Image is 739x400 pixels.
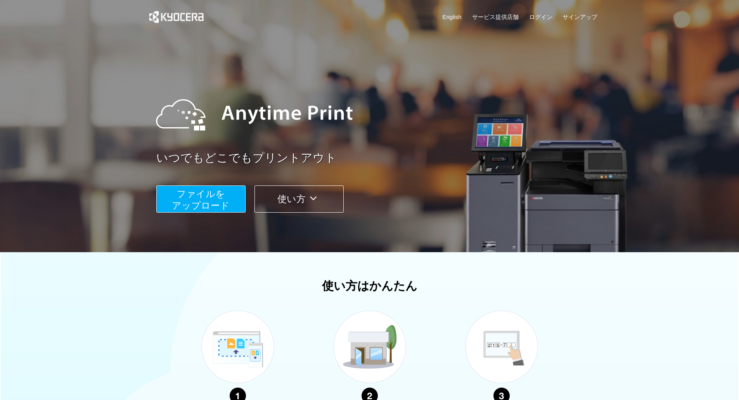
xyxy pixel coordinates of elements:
[472,13,519,21] a: サービス提供店舗
[562,13,597,21] a: サインアップ
[172,189,230,211] span: ファイルを ​​アップロード
[156,185,246,213] button: ファイルを​​アップロード
[443,13,462,21] a: English
[529,13,552,21] a: ログイン
[254,185,344,213] button: 使い方
[156,150,602,166] a: いつでもどこでもプリントアウト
